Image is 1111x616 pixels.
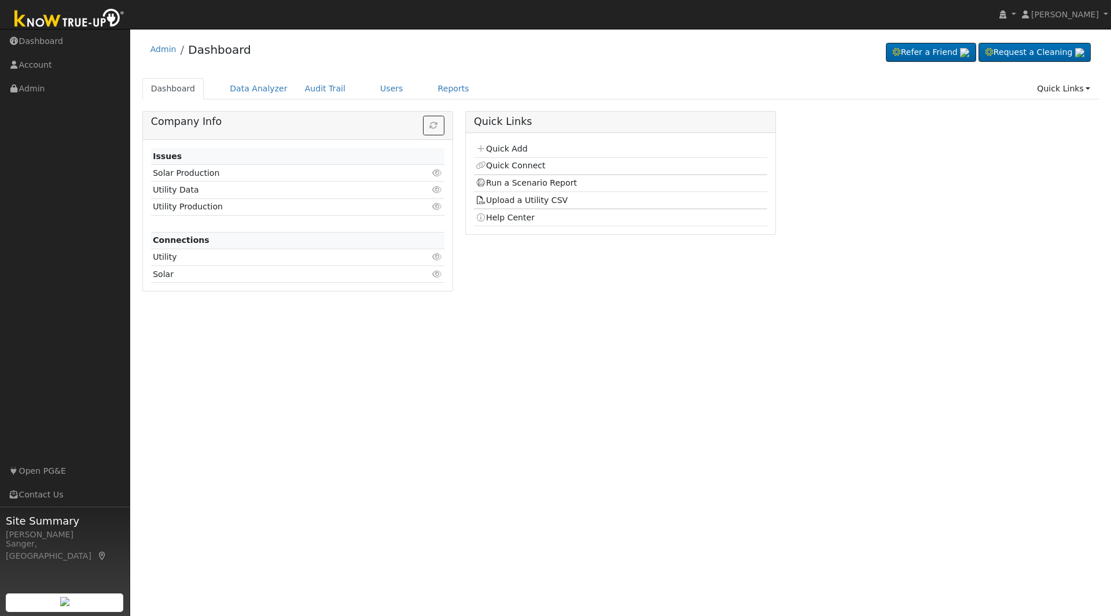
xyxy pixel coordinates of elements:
td: Utility [151,249,397,265]
i: Click to view [432,253,443,261]
img: Know True-Up [9,6,130,32]
a: Dashboard [188,43,251,57]
a: Audit Trail [296,78,354,99]
a: Map [97,551,108,560]
a: Admin [150,45,176,54]
td: Solar Production [151,165,397,182]
strong: Connections [153,235,209,245]
a: Users [371,78,412,99]
a: Run a Scenario Report [476,178,577,187]
img: retrieve [1075,48,1084,57]
a: Quick Links [1028,78,1099,99]
i: Click to view [432,186,443,194]
span: Site Summary [6,513,124,529]
td: Utility Data [151,182,397,198]
div: [PERSON_NAME] [6,529,124,541]
a: Quick Add [476,144,527,153]
a: Upload a Utility CSV [476,196,568,205]
a: Refer a Friend [886,43,976,62]
a: Reports [429,78,478,99]
i: Click to view [432,270,443,278]
td: Utility Production [151,198,397,215]
img: retrieve [60,597,69,606]
h5: Quick Links [474,116,767,128]
img: retrieve [960,48,969,57]
h5: Company Info [151,116,444,128]
i: Click to view [432,202,443,211]
a: Data Analyzer [221,78,296,99]
a: Dashboard [142,78,204,99]
strong: Issues [153,152,182,161]
span: [PERSON_NAME] [1031,10,1099,19]
i: Click to view [432,169,443,177]
td: Solar [151,266,397,283]
a: Help Center [476,213,535,222]
a: Quick Connect [476,161,545,170]
a: Request a Cleaning [978,43,1091,62]
div: Sanger, [GEOGRAPHIC_DATA] [6,538,124,562]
